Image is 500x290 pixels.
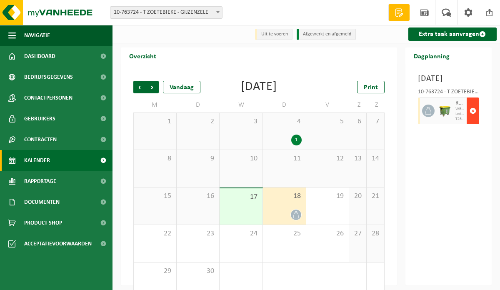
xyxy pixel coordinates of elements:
[241,81,277,93] div: [DATE]
[255,29,292,40] li: Uit te voeren
[181,267,215,276] span: 30
[146,81,159,93] span: Volgende
[267,192,302,201] span: 18
[24,171,56,192] span: Rapportage
[371,192,380,201] span: 21
[24,87,72,108] span: Contactpersonen
[297,29,356,40] li: Afgewerkt en afgemeld
[353,117,362,126] span: 6
[138,192,172,201] span: 15
[349,97,367,112] td: Z
[263,97,306,112] td: D
[306,97,350,112] td: V
[220,97,263,112] td: W
[224,192,258,202] span: 17
[110,6,222,19] span: 10-763724 - T ZOETEBIEKE - GIJZENZELE
[357,81,385,93] a: Print
[371,229,380,238] span: 28
[133,97,177,112] td: M
[367,97,384,112] td: Z
[138,229,172,238] span: 22
[455,117,465,122] span: T250001918992
[455,107,465,112] span: WB-1100-HP restafval
[310,154,345,163] span: 12
[110,7,222,18] span: 10-763724 - T ZOETEBIEKE - GIJZENZELE
[371,154,380,163] span: 14
[138,267,172,276] span: 29
[24,233,92,254] span: Acceptatievoorwaarden
[224,117,258,126] span: 3
[24,108,55,129] span: Gebruikers
[418,89,480,97] div: 10-763724 - T ZOETEBIEKE - GIJZENZELE
[310,192,345,201] span: 19
[455,100,465,107] span: Restafval
[224,154,258,163] span: 10
[181,229,215,238] span: 23
[24,150,50,171] span: Kalender
[24,46,55,67] span: Dashboard
[24,129,57,150] span: Contracten
[267,117,302,126] span: 4
[181,117,215,126] span: 2
[405,47,458,64] h2: Dagplanning
[267,229,302,238] span: 25
[224,229,258,238] span: 24
[310,117,345,126] span: 5
[138,154,172,163] span: 8
[310,229,345,238] span: 26
[138,117,172,126] span: 1
[408,27,497,41] a: Extra taak aanvragen
[177,97,220,112] td: D
[291,135,302,145] div: 1
[455,112,465,117] span: Lediging op vaste frequentie
[364,84,378,91] span: Print
[24,212,62,233] span: Product Shop
[121,47,165,64] h2: Overzicht
[439,105,451,117] img: WB-1100-HPE-GN-50
[353,154,362,163] span: 13
[24,192,60,212] span: Documenten
[353,192,362,201] span: 20
[267,154,302,163] span: 11
[24,25,50,46] span: Navigatie
[371,117,380,126] span: 7
[181,154,215,163] span: 9
[133,81,146,93] span: Vorige
[418,72,480,85] h3: [DATE]
[163,81,200,93] div: Vandaag
[24,67,73,87] span: Bedrijfsgegevens
[353,229,362,238] span: 27
[181,192,215,201] span: 16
